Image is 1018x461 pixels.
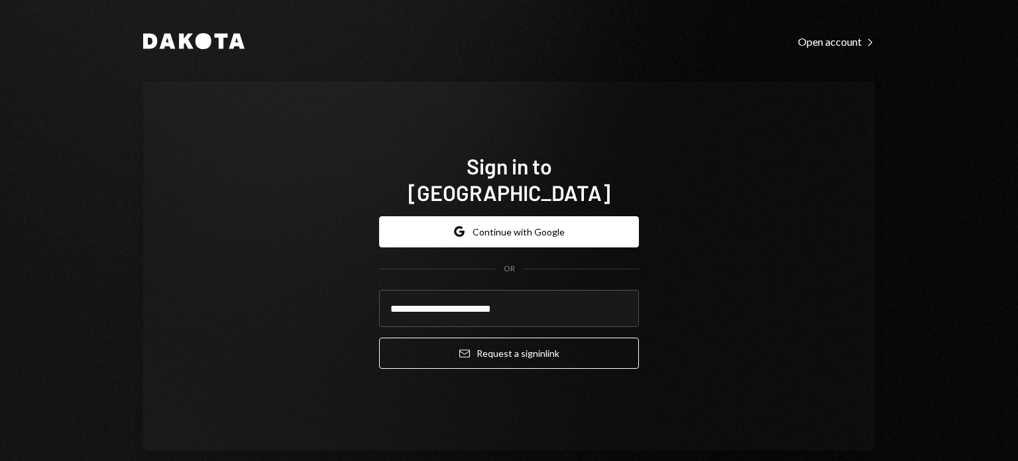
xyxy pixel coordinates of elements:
button: Request a signinlink [379,338,639,369]
a: Open account [798,34,875,48]
button: Continue with Google [379,216,639,247]
div: Open account [798,35,875,48]
h1: Sign in to [GEOGRAPHIC_DATA] [379,153,639,206]
div: OR [504,263,515,275]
